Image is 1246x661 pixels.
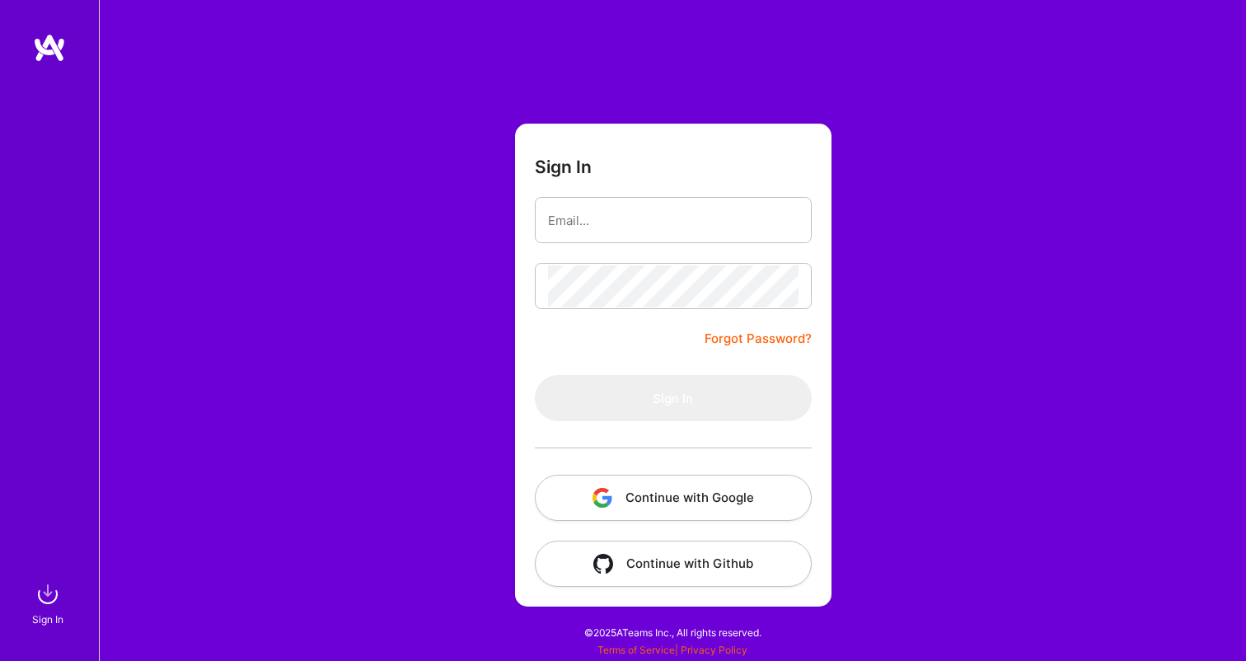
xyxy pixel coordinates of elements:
[548,199,799,241] input: Email...
[597,644,675,656] a: Terms of Service
[535,475,812,521] button: Continue with Google
[32,611,63,628] div: Sign In
[597,644,747,656] span: |
[681,644,747,656] a: Privacy Policy
[99,612,1246,653] div: © 2025 ATeams Inc., All rights reserved.
[35,578,64,628] a: sign inSign In
[593,488,612,508] img: icon
[535,375,812,421] button: Sign In
[535,157,592,177] h3: Sign In
[33,33,66,63] img: logo
[535,541,812,587] button: Continue with Github
[593,554,613,574] img: icon
[705,329,812,349] a: Forgot Password?
[31,578,64,611] img: sign in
